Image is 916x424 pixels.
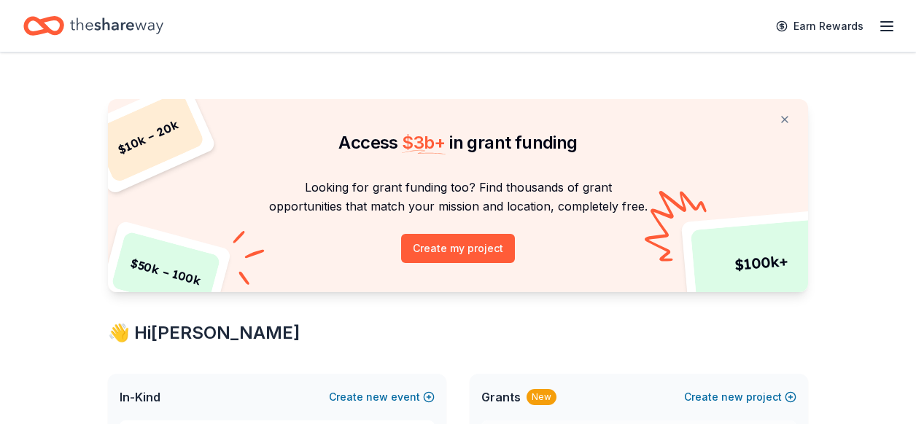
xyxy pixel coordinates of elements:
[125,178,791,216] p: Looking for grant funding too? Find thousands of grant opportunities that match your mission and ...
[23,9,163,43] a: Home
[329,388,435,406] button: Createnewevent
[527,389,556,405] div: New
[767,13,872,39] a: Earn Rewards
[684,388,796,406] button: Createnewproject
[401,234,515,263] button: Create my project
[721,388,743,406] span: new
[481,388,521,406] span: Grants
[108,321,808,345] div: 👋 Hi [PERSON_NAME]
[402,132,446,153] span: $ 3b +
[366,388,388,406] span: new
[338,132,577,153] span: Access in grant funding
[92,90,206,184] div: $ 10k – 20k
[120,388,160,406] span: In-Kind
